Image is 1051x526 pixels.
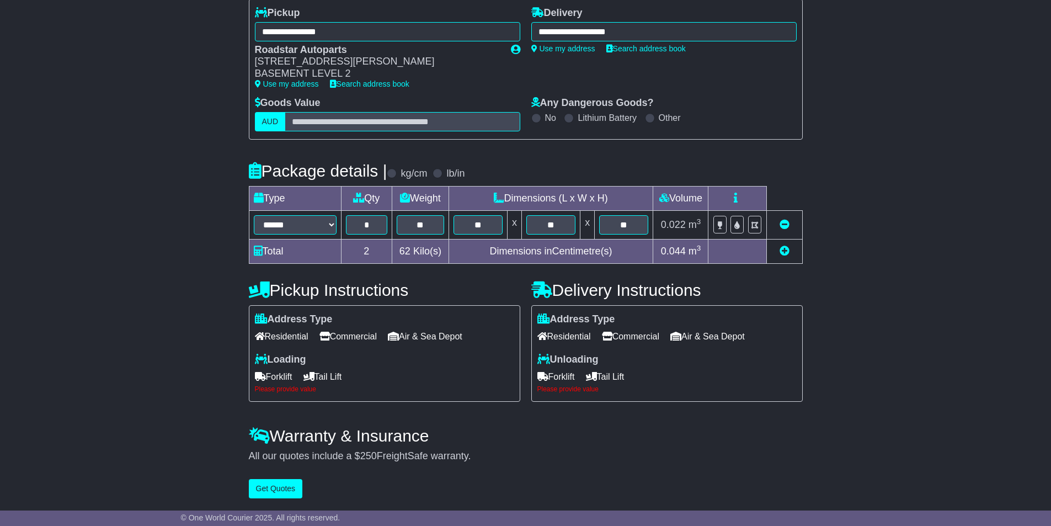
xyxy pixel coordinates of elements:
label: Pickup [255,7,300,19]
td: Weight [392,186,449,210]
label: No [545,113,556,123]
label: Other [659,113,681,123]
span: © One World Courier 2025. All rights reserved. [181,513,340,522]
span: Forklift [537,368,575,385]
td: x [580,210,595,239]
span: Forklift [255,368,292,385]
div: BASEMENT LEVEL 2 [255,68,500,80]
sup: 3 [697,244,701,252]
div: Please provide value [537,385,797,393]
span: Commercial [319,328,377,345]
span: 62 [399,246,410,257]
label: AUD [255,112,286,131]
label: Goods Value [255,97,321,109]
a: Use my address [255,79,319,88]
span: 0.022 [661,219,686,230]
td: Qty [341,186,392,210]
span: m [689,246,701,257]
span: Air & Sea Depot [670,328,745,345]
div: All our quotes include a $ FreightSafe warranty. [249,450,803,463]
label: lb/in [446,168,465,180]
td: 2 [341,239,392,263]
h4: Delivery Instructions [531,281,803,299]
span: Tail Lift [303,368,342,385]
td: Kilo(s) [392,239,449,263]
td: Dimensions (L x W x H) [449,186,653,210]
span: Residential [537,328,591,345]
sup: 3 [697,217,701,226]
a: Use my address [531,44,595,53]
label: Lithium Battery [578,113,637,123]
h4: Warranty & Insurance [249,427,803,445]
a: Remove this item [780,219,789,230]
td: Dimensions in Centimetre(s) [449,239,653,263]
label: Unloading [537,354,599,366]
div: [STREET_ADDRESS][PERSON_NAME] [255,56,500,68]
div: Roadstar Autoparts [255,44,500,56]
span: 250 [360,450,377,461]
h4: Pickup Instructions [249,281,520,299]
td: x [507,210,521,239]
span: Commercial [602,328,659,345]
label: Any Dangerous Goods? [531,97,654,109]
td: Total [249,239,341,263]
button: Get Quotes [249,479,303,498]
div: Please provide value [255,385,514,393]
a: Search address book [330,79,409,88]
a: Add new item [780,246,789,257]
span: Air & Sea Depot [388,328,462,345]
span: 0.044 [661,246,686,257]
a: Search address book [606,44,686,53]
span: Tail Lift [586,368,625,385]
label: Address Type [255,314,333,326]
span: m [689,219,701,230]
h4: Package details | [249,162,387,180]
label: Address Type [537,314,615,326]
span: Residential [255,328,308,345]
td: Volume [653,186,708,210]
td: Type [249,186,341,210]
label: kg/cm [401,168,427,180]
label: Delivery [531,7,583,19]
label: Loading [255,354,306,366]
